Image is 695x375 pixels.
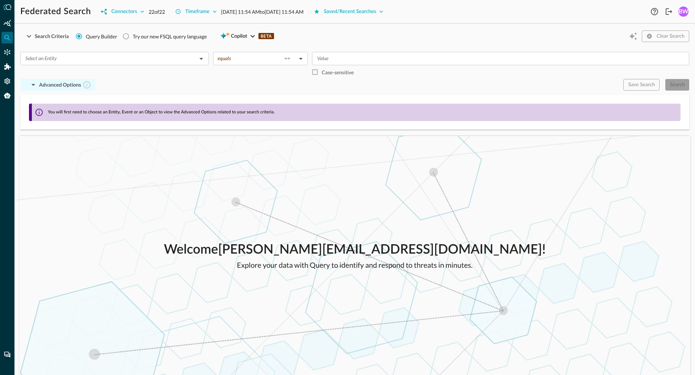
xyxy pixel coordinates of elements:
span: equals [218,55,231,62]
div: Addons [2,61,13,72]
p: [DATE] 11:54 AM to [DATE] 11:54 AM [221,8,304,16]
div: Query Agent [1,90,13,101]
div: equals [218,55,296,62]
span: Copilot [231,32,247,41]
button: Search Criteria [20,30,73,42]
button: Timeframe [171,6,221,17]
div: Timeframe [185,7,210,16]
p: Explore your data with Query to identify and respond to threats in minutes. [164,260,546,271]
p: 22 of 22 [149,8,165,16]
button: Advanced Options [20,79,96,91]
div: Summary Insights [1,17,13,29]
div: Advanced Options [39,80,91,89]
p: Case-sensitive [322,68,354,76]
input: Select an Entity [22,54,195,63]
div: Connectors [1,46,13,58]
div: Settings [1,75,13,87]
p: Welcome [PERSON_NAME][EMAIL_ADDRESS][DOMAIN_NAME] ! [164,240,546,260]
span: == [284,55,290,62]
button: Help [649,6,660,17]
h1: Federated Search [20,6,91,17]
div: Connectors [111,7,137,16]
div: Saved/Recent Searches [324,7,376,16]
button: Logout [663,6,675,17]
p: BETA [258,33,274,39]
div: Federated Search [1,32,13,43]
p: You will first need to choose an Entity, Event or an Object to view the Advanced Options related ... [48,109,275,116]
span: Query Builder [86,33,117,40]
button: Saved/Recent Searches [309,6,388,17]
div: Chat [1,349,13,361]
button: Connectors [97,6,148,17]
input: Value [314,54,686,63]
div: BW [678,7,688,17]
div: Search Criteria [35,32,69,41]
button: Open [196,54,206,64]
div: Try our new FSQL query language [133,33,207,40]
button: CopilotBETA [216,30,278,42]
